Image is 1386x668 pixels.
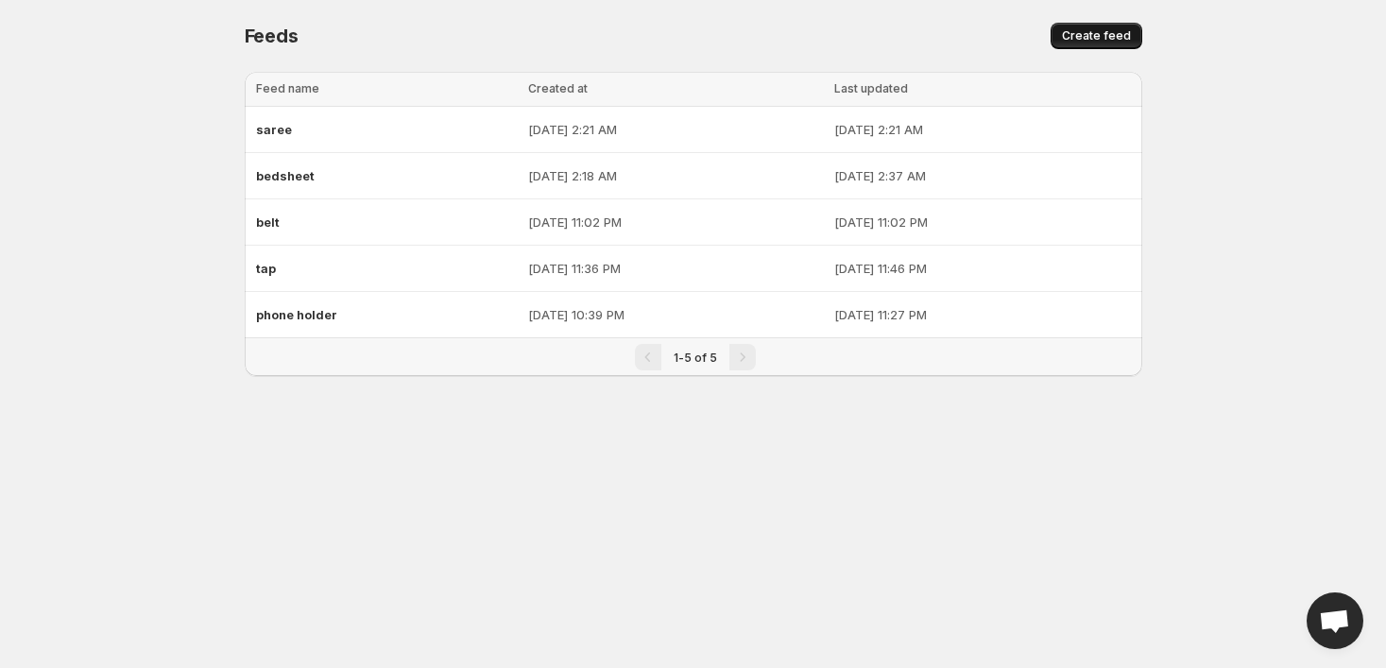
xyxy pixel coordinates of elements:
[256,261,276,276] span: tap
[528,166,822,185] p: [DATE] 2:18 AM
[528,120,822,139] p: [DATE] 2:21 AM
[256,214,280,230] span: belt
[245,337,1142,376] nav: Pagination
[834,213,1131,231] p: [DATE] 11:02 PM
[674,351,717,365] span: 1-5 of 5
[1307,592,1363,649] div: Open chat
[256,122,292,137] span: saree
[245,25,299,47] span: Feeds
[834,81,908,95] span: Last updated
[834,120,1131,139] p: [DATE] 2:21 AM
[256,168,315,183] span: bedsheet
[834,305,1131,324] p: [DATE] 11:27 PM
[528,213,822,231] p: [DATE] 11:02 PM
[834,259,1131,278] p: [DATE] 11:46 PM
[1062,28,1131,43] span: Create feed
[1051,23,1142,49] button: Create feed
[256,81,319,95] span: Feed name
[528,81,588,95] span: Created at
[528,305,822,324] p: [DATE] 10:39 PM
[528,259,822,278] p: [DATE] 11:36 PM
[256,307,337,322] span: phone holder
[834,166,1131,185] p: [DATE] 2:37 AM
